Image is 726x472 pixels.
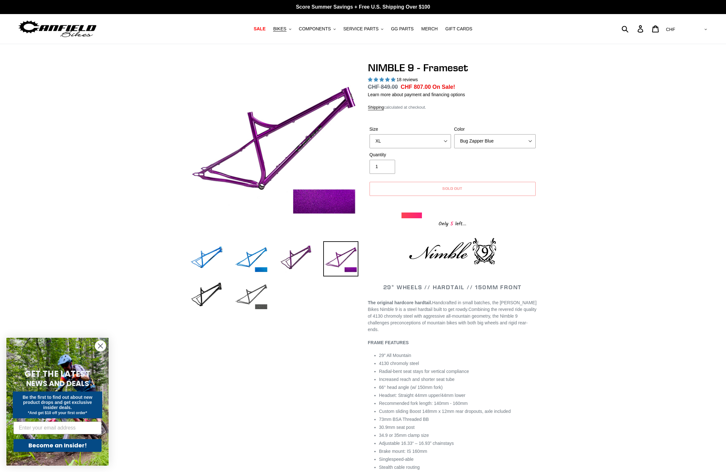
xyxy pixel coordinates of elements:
img: Load image into Gallery viewer, NIMBLE 9 - Frameset [279,241,314,276]
div: calculated at checkout. [368,104,537,111]
span: 18 reviews [396,77,418,82]
div: Only left... [401,218,504,228]
button: SERVICE PARTS [340,25,386,33]
span: 73mm BSA Threaded BB [379,417,429,422]
span: GG PARTS [391,26,414,32]
button: Become an Insider! [13,439,102,452]
span: CHF 807.00 [401,84,431,90]
span: 4130 chromoly steel [379,361,419,366]
a: GG PARTS [388,25,417,33]
span: Combining the revered ride quality of 4130 chromoly steel with aggressive all-mountain geometry, ... [368,307,537,332]
span: 30.9mm seat post [379,425,415,430]
span: Adjustable 16.33“ – 16.93” chainstays [379,441,454,446]
span: NEWS AND DEALS [26,378,89,389]
span: Handcrafted in small batches, the [PERSON_NAME] Bikes Nimble 9 is a steel hardtail built to get r... [368,300,537,312]
button: Close dialog [95,340,106,352]
button: Sold out [370,182,536,196]
span: COMPONENTS [299,26,331,32]
a: SALE [250,25,269,33]
span: 4.89 stars [368,77,397,82]
span: Headset: Straight 44mm upper/44mm lower [379,393,466,398]
h1: NIMBLE 9 - Frameset [368,62,537,74]
span: MERCH [421,26,438,32]
span: Singlespeed-able [379,457,414,462]
span: 29" WHEELS // HARDTAIL // 150MM FRONT [383,283,522,291]
img: Load image into Gallery viewer, NIMBLE 9 - Frameset [234,278,269,313]
label: Color [454,126,536,133]
span: Stealth cable routing [379,465,420,470]
img: Load image into Gallery viewer, NIMBLE 9 - Frameset [189,278,224,313]
span: Sold out [442,186,463,191]
span: 34.9 or 35mm clamp size [379,433,429,438]
img: Canfield Bikes [18,19,97,39]
a: GIFT CARDS [442,25,476,33]
strong: The original hardcore hardtail. [368,300,432,305]
input: Search [625,22,641,36]
label: Size [370,126,451,133]
span: GET THE LATEST [25,368,90,380]
span: SERVICE PARTS [343,26,378,32]
span: Be the first to find out about new product drops and get exclusive insider deals. [23,395,93,410]
button: COMPONENTS [296,25,339,33]
li: Brake mount: IS 160mm [379,448,537,455]
img: Load image into Gallery viewer, NIMBLE 9 - Frameset [234,241,269,276]
input: Enter your email address [13,422,102,434]
b: FRAME FEATURES [368,340,409,345]
a: MERCH [418,25,441,33]
span: BIKES [273,26,286,32]
span: Custom sliding Boost 148mm x 12mm rear dropouts, axle included [379,409,511,414]
button: BIKES [270,25,294,33]
img: Load image into Gallery viewer, NIMBLE 9 - Frameset [189,241,224,276]
a: Learn more about payment and financing options [368,92,465,97]
label: Quantity [370,151,451,158]
span: 66° head angle (w/ 150mm fork) [379,385,443,390]
a: Shipping [368,105,384,110]
span: Increased reach and shorter seat tube [379,377,455,382]
span: 5 [448,220,455,228]
span: *And get $10 off your first order* [28,411,87,415]
img: Load image into Gallery viewer, NIMBLE 9 - Frameset [323,241,358,276]
span: SALE [254,26,265,32]
span: On Sale! [432,83,455,91]
span: 29″ All Mountain [379,353,411,358]
s: CHF 849.00 [368,84,398,90]
span: Recommended fork length: 140mm - 160mm [379,401,468,406]
span: GIFT CARDS [445,26,472,32]
span: Radial-bent seat stays for vertical compliance [379,369,469,374]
